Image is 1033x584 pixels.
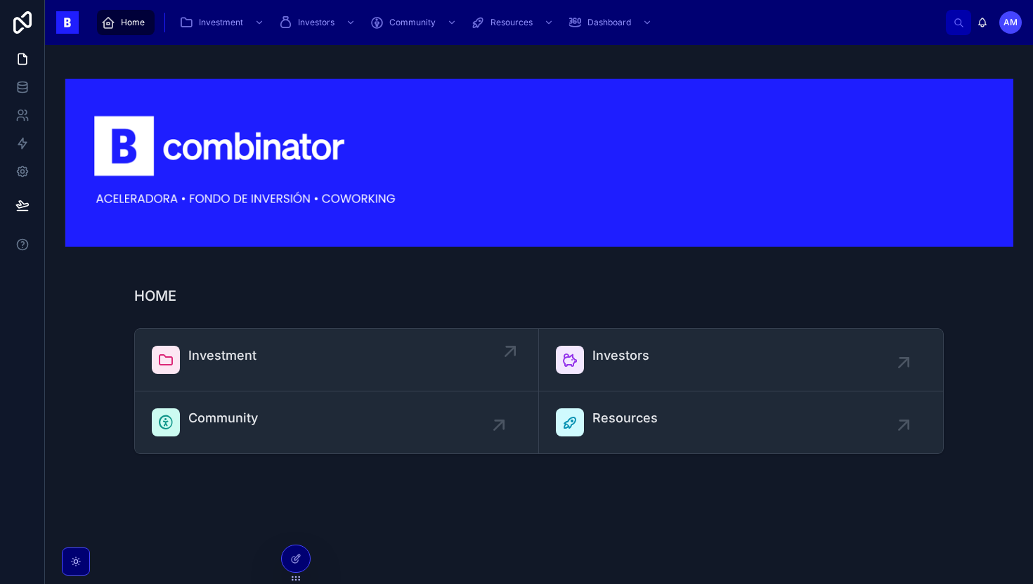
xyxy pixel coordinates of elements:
[592,408,658,428] span: Resources
[539,391,943,453] a: Resources
[188,408,258,428] span: Community
[175,10,271,35] a: Investment
[587,17,631,28] span: Dashboard
[188,346,256,365] span: Investment
[97,10,155,35] a: Home
[134,286,176,306] h1: HOME
[592,346,649,365] span: Investors
[1003,17,1018,28] span: AM
[539,329,943,391] a: Investors
[564,10,659,35] a: Dashboard
[389,17,436,28] span: Community
[56,11,79,34] img: App logo
[135,329,539,391] a: Investment
[65,79,1013,247] img: 18445-Captura-de-Pantalla-2024-03-07-a-las-17.49.44.png
[135,391,539,453] a: Community
[365,10,464,35] a: Community
[467,10,561,35] a: Resources
[298,17,334,28] span: Investors
[121,17,145,28] span: Home
[274,10,363,35] a: Investors
[199,17,243,28] span: Investment
[490,17,533,28] span: Resources
[90,7,946,38] div: scrollable content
